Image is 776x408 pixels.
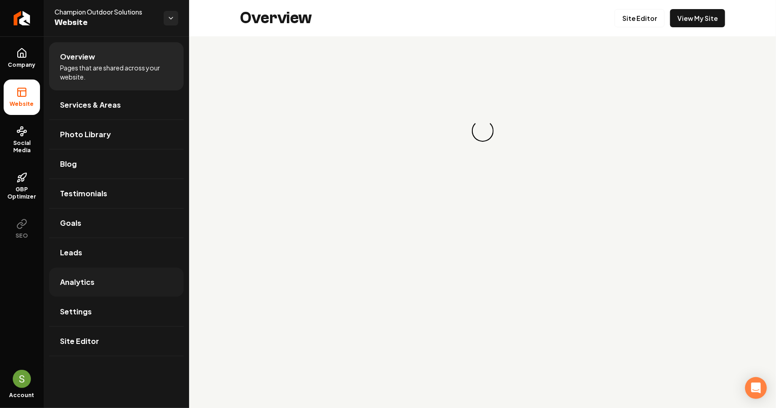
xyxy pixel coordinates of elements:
span: Photo Library [60,129,111,140]
img: Sales Champion [13,370,31,388]
a: Site Editor [49,327,184,356]
h2: Overview [240,9,312,27]
a: Site Editor [615,9,665,27]
a: Leads [49,238,184,267]
a: Blog [49,149,184,179]
button: Open user button [13,370,31,388]
span: Social Media [4,139,40,154]
a: Analytics [49,268,184,297]
span: Champion Outdoor Solutions [55,7,156,16]
button: SEO [4,211,40,247]
a: GBP Optimizer [4,165,40,208]
span: Testimonials [60,188,107,199]
a: Social Media [4,119,40,161]
div: Open Intercom Messenger [745,377,767,399]
img: Rebolt Logo [14,11,30,25]
a: View My Site [670,9,725,27]
a: Photo Library [49,120,184,149]
a: Services & Areas [49,90,184,119]
span: SEO [12,232,32,239]
span: GBP Optimizer [4,186,40,200]
a: Company [4,40,40,76]
span: Settings [60,306,92,317]
span: Site Editor [60,336,99,347]
span: Services & Areas [60,100,121,110]
span: Account [10,392,35,399]
a: Testimonials [49,179,184,208]
span: Leads [60,247,82,258]
span: Analytics [60,277,95,288]
div: Loading [472,120,494,142]
span: Goals [60,218,81,229]
span: Blog [60,159,77,169]
span: Pages that are shared across your website. [60,63,173,81]
span: Website [55,16,156,29]
a: Settings [49,297,184,326]
span: Website [6,100,38,108]
span: Company [5,61,40,69]
span: Overview [60,51,95,62]
a: Goals [49,209,184,238]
